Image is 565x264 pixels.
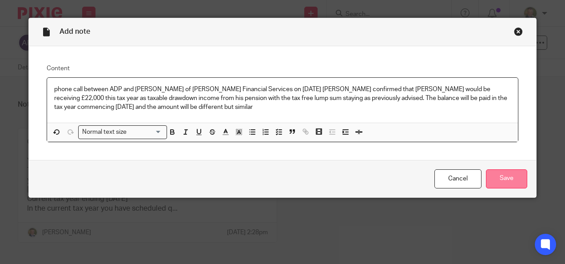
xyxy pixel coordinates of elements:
[78,125,167,139] div: Search for option
[80,128,129,137] span: Normal text size
[514,27,523,36] div: Close this dialog window
[54,85,511,112] p: phone call between ADP and [PERSON_NAME] of [PERSON_NAME] Financial Services on [DATE] [PERSON_NA...
[434,169,481,188] a: Cancel
[130,128,162,137] input: Search for option
[486,169,527,188] input: Save
[47,64,519,73] label: Content
[60,28,90,35] span: Add note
